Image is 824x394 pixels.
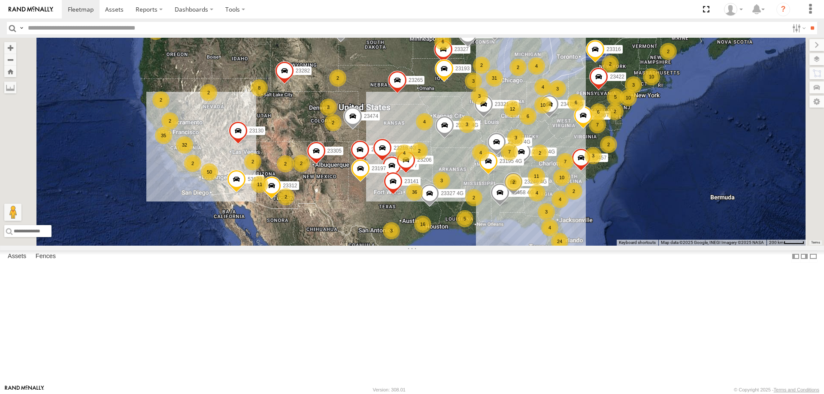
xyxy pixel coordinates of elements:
[31,250,60,262] label: Fences
[495,101,518,107] span: 23321 4G
[296,68,310,74] span: 23282
[528,168,545,185] div: 11
[293,155,310,172] div: 2
[277,155,294,172] div: 2
[809,250,818,263] label: Hide Summary Table
[373,387,406,392] div: Version: 308.01
[320,99,337,116] div: 3
[456,122,479,128] span: 23202 4G
[176,136,193,153] div: 32
[433,172,450,189] div: 3
[9,6,53,12] img: rand-logo.svg
[501,143,518,160] div: 7
[411,142,428,159] div: 2
[283,183,297,189] span: 23312
[4,42,16,54] button: Zoom in
[251,176,268,193] div: 11
[441,190,463,196] span: 23327 4G
[147,23,164,40] div: 2
[560,101,583,107] span: 23475 4G
[414,216,431,233] div: 16
[454,46,469,52] span: 23327
[606,46,621,52] span: 23316
[661,240,764,245] span: Map data ©2025 Google, INEGI Imagery ©2025 NASA
[528,184,545,202] div: 4
[509,59,527,76] div: 2
[721,3,746,16] div: Puma Singh
[553,169,570,186] div: 10
[201,163,218,180] div: 50
[409,77,423,83] span: 23265
[534,78,551,96] div: 4
[567,94,585,111] div: 6
[791,250,800,263] label: Dock Summary Table to the Left
[607,88,624,105] div: 5
[519,108,536,125] div: 6
[800,250,809,263] label: Dock Summary Table to the Right
[660,43,677,60] div: 2
[619,240,656,246] button: Keyboard shortcuts
[471,87,488,105] div: 3
[4,54,16,66] button: Zoom out
[394,145,416,151] span: 23218 4G
[507,129,524,146] div: 3
[406,183,423,201] div: 36
[541,219,558,236] div: 4
[5,385,44,394] a: Visit our Website
[610,74,624,80] span: 23422
[434,33,451,50] div: 6
[538,203,555,220] div: 3
[551,233,568,250] div: 24
[248,176,262,182] span: 53123
[417,157,431,163] span: 23206
[557,153,574,170] div: 7
[465,72,482,90] div: 3
[184,155,201,172] div: 2
[811,241,820,244] a: Terms (opens in new tab)
[809,96,824,108] label: Map Settings
[4,81,16,93] label: Measure
[606,103,624,120] div: 2
[486,69,503,87] div: 31
[155,127,172,144] div: 35
[590,103,607,120] div: 6
[500,158,522,164] span: 23195 4G
[620,89,637,106] div: 10
[776,3,790,16] i: ?
[18,22,25,34] label: Search Query
[600,136,617,153] div: 2
[200,84,217,101] div: 2
[643,68,660,85] div: 10
[504,100,521,117] div: 12
[585,147,602,164] div: 3
[404,178,418,184] span: 23141
[456,210,473,227] div: 5
[769,240,784,245] span: 200 km
[589,116,606,133] div: 7
[383,222,400,239] div: 3
[531,144,548,162] div: 2
[251,79,268,96] div: 8
[774,387,819,392] a: Terms and Conditions
[455,66,470,72] span: 23193
[734,387,819,392] div: © Copyright 2025 -
[372,165,386,171] span: 23197
[3,250,30,262] label: Assets
[602,55,619,72] div: 2
[472,144,489,161] div: 4
[249,128,264,134] span: 23130
[329,69,346,87] div: 2
[458,116,476,133] div: 3
[528,57,545,75] div: 4
[152,91,170,108] div: 2
[565,183,582,200] div: 2
[324,114,342,131] div: 2
[473,57,490,74] div: 2
[364,113,378,119] span: 23474
[625,76,642,93] div: 3
[766,240,807,246] button: Map Scale: 200 km per 44 pixels
[396,144,413,162] div: 4
[327,148,342,154] span: 23305
[371,147,385,153] span: 23279
[4,204,21,221] button: Drag Pegman onto the map to open Street View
